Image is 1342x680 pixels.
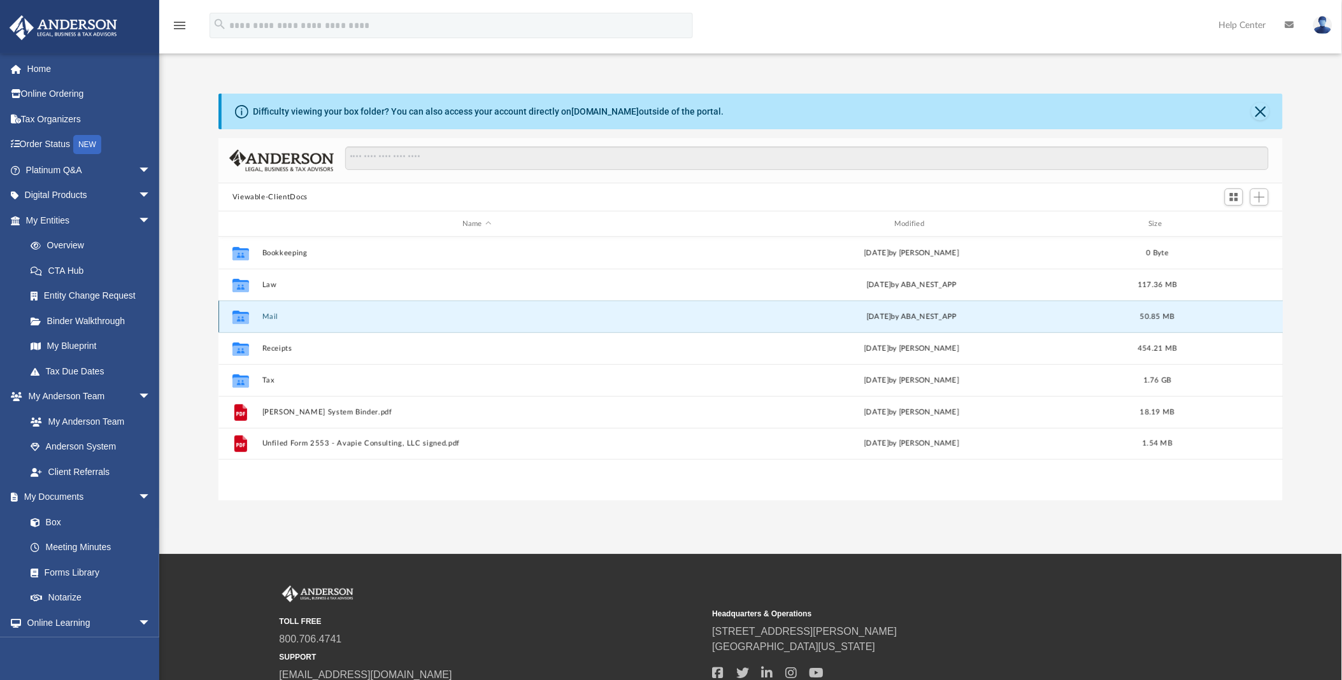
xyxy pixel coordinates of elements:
button: Bookkeeping [262,249,691,257]
a: Overview [18,233,170,259]
span: 117.36 MB [1138,281,1177,288]
i: search [213,17,227,31]
span: arrow_drop_down [138,183,164,209]
div: [DATE] by [PERSON_NAME] [697,375,1126,386]
a: CTA Hub [18,258,170,283]
input: Search files and folders [345,146,1269,171]
a: [STREET_ADDRESS][PERSON_NAME] [713,626,897,637]
button: Receipts [262,344,691,353]
img: User Pic [1313,16,1332,34]
div: Size [1132,218,1183,230]
div: Difficulty viewing your box folder? You can also access your account directly on outside of the p... [253,105,724,118]
span: 454.21 MB [1138,345,1177,352]
a: Forms Library [18,560,157,585]
a: Digital Productsarrow_drop_down [9,183,170,208]
a: [EMAIL_ADDRESS][DOMAIN_NAME] [280,669,452,680]
div: grid [218,237,1283,500]
a: Order StatusNEW [9,132,170,158]
span: 1.76 GB [1143,377,1171,384]
div: [DATE] by [PERSON_NAME] [697,248,1126,259]
a: Client Referrals [18,459,164,485]
span: 50.85 MB [1140,313,1174,320]
div: [DATE] by ABA_NEST_APP [697,280,1126,291]
small: SUPPORT [280,651,704,663]
span: 0 Byte [1146,250,1169,257]
span: arrow_drop_down [138,485,164,511]
button: Tax [262,376,691,385]
div: id [1189,218,1278,230]
button: [PERSON_NAME] System Binder.pdf [262,408,691,416]
div: id [224,218,256,230]
div: [DATE] by [PERSON_NAME] [697,343,1126,355]
a: My Anderson Team [18,409,157,434]
a: My Blueprint [18,334,164,359]
small: Headquarters & Operations [713,608,1137,620]
a: Online Ordering [9,81,170,107]
a: My Anderson Teamarrow_drop_down [9,384,164,409]
div: [DATE] by ABA_NEST_APP [697,311,1126,323]
a: [GEOGRAPHIC_DATA][US_STATE] [713,641,876,652]
span: 1.54 MB [1143,440,1173,447]
div: NEW [73,135,101,154]
div: Name [261,218,691,230]
a: [DOMAIN_NAME] [571,106,639,117]
a: Courses [18,635,164,661]
a: 800.706.4741 [280,634,342,644]
small: TOLL FREE [280,616,704,627]
a: Entity Change Request [18,283,170,309]
a: Home [9,56,170,81]
a: Tax Organizers [9,106,170,132]
a: Online Learningarrow_drop_down [9,610,164,635]
i: menu [172,18,187,33]
button: Law [262,281,691,289]
span: 18.19 MB [1140,409,1174,416]
a: Notarize [18,585,164,611]
a: My Entitiesarrow_drop_down [9,208,170,233]
a: Tax Due Dates [18,358,170,384]
a: Binder Walkthrough [18,308,170,334]
button: Unfiled Form 2553 - Avapie Consulting, LLC signed.pdf [262,439,691,448]
img: Anderson Advisors Platinum Portal [280,586,356,602]
span: arrow_drop_down [138,384,164,410]
span: arrow_drop_down [138,208,164,234]
a: My Documentsarrow_drop_down [9,485,164,510]
button: Close [1252,103,1269,120]
button: Switch to Grid View [1225,188,1244,206]
span: arrow_drop_down [138,610,164,636]
a: menu [172,24,187,33]
div: [DATE] by [PERSON_NAME] [697,438,1126,450]
img: Anderson Advisors Platinum Portal [6,15,121,40]
a: Meeting Minutes [18,535,164,560]
button: Mail [262,313,691,321]
a: Platinum Q&Aarrow_drop_down [9,157,170,183]
a: Box [18,509,157,535]
span: arrow_drop_down [138,157,164,183]
button: Viewable-ClientDocs [232,192,308,203]
div: [DATE] by [PERSON_NAME] [697,407,1126,418]
div: Modified [697,218,1127,230]
button: Add [1250,188,1269,206]
a: Anderson System [18,434,164,460]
